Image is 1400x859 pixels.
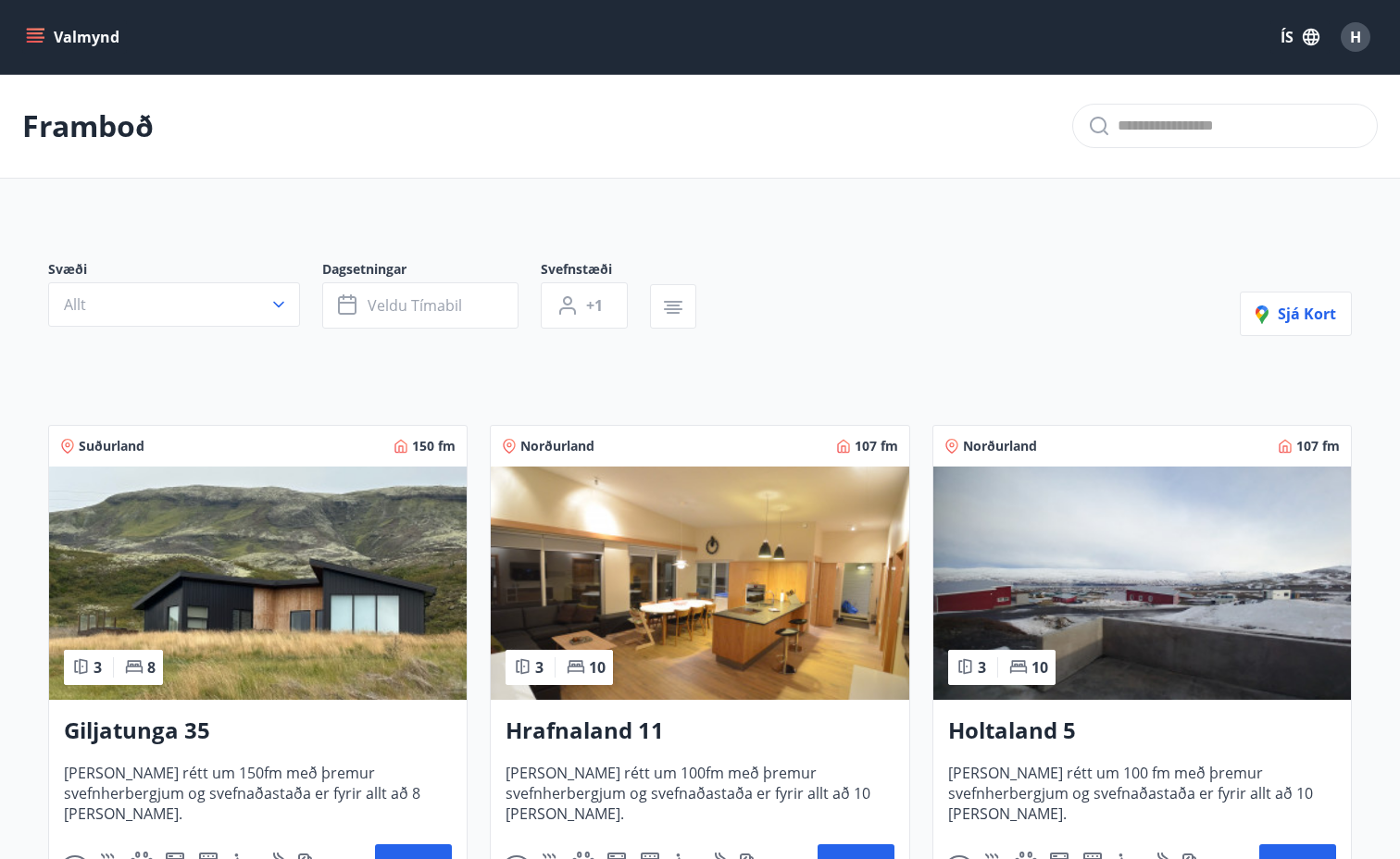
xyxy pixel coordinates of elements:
span: Dagsetningar [322,260,541,282]
button: Veldu tímabil [322,282,519,329]
span: 10 [589,657,606,678]
span: 3 [978,657,986,678]
button: ÍS [1270,20,1330,54]
span: 150 fm [412,437,456,455]
span: 107 fm [1296,437,1340,455]
button: H [1333,15,1378,59]
span: 10 [1031,657,1048,678]
span: 3 [94,657,102,678]
img: Paella dish [49,467,467,700]
span: 3 [535,657,544,678]
span: Allt [64,294,86,315]
span: Suðurland [79,437,144,455]
span: H [1350,27,1361,47]
img: Paella dish [491,467,908,700]
p: Framboð [22,106,154,146]
button: Allt [48,282,300,327]
span: Norðurland [963,437,1037,455]
h3: Holtaland 5 [948,715,1336,748]
span: Svæði [48,260,322,282]
span: Veldu tímabil [368,295,462,316]
span: 107 fm [855,437,898,455]
img: Paella dish [933,467,1351,700]
button: +1 [541,282,628,329]
span: +1 [586,295,603,316]
h3: Hrafnaland 11 [506,715,894,748]
span: 8 [147,657,156,678]
span: [PERSON_NAME] rétt um 150fm með þremur svefnherbergjum og svefnaðastaða er fyrir allt að 8 [PERSO... [64,763,452,824]
h3: Giljatunga 35 [64,715,452,748]
button: Sjá kort [1240,292,1352,336]
button: menu [22,20,127,54]
span: [PERSON_NAME] rétt um 100fm með þremur svefnherbergjum og svefnaðastaða er fyrir allt að 10 [PERS... [506,763,894,824]
span: Norðurland [520,437,594,455]
span: Sjá kort [1256,304,1336,324]
span: [PERSON_NAME] rétt um 100 fm með þremur svefnherbergjum og svefnaðastaða er fyrir allt að 10 [PER... [948,763,1336,824]
span: Svefnstæði [541,260,650,282]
